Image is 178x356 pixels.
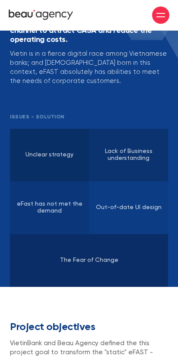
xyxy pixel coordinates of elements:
h2: Project objectives [10,321,168,334]
p: Unclear strategy [10,151,89,159]
h3: ISSUES - SOLUTION [10,114,168,120]
p: The Fear of Change [10,257,168,264]
p: Vietin is in a fierce digital race among Vietnamese banks; and [DEMOGRAPHIC_DATA] born in this co... [10,50,168,86]
p: eFast has not met the demand [10,200,89,215]
p: Out-of-date UI design [89,204,168,211]
p: Lack of Business understanding [89,148,168,162]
